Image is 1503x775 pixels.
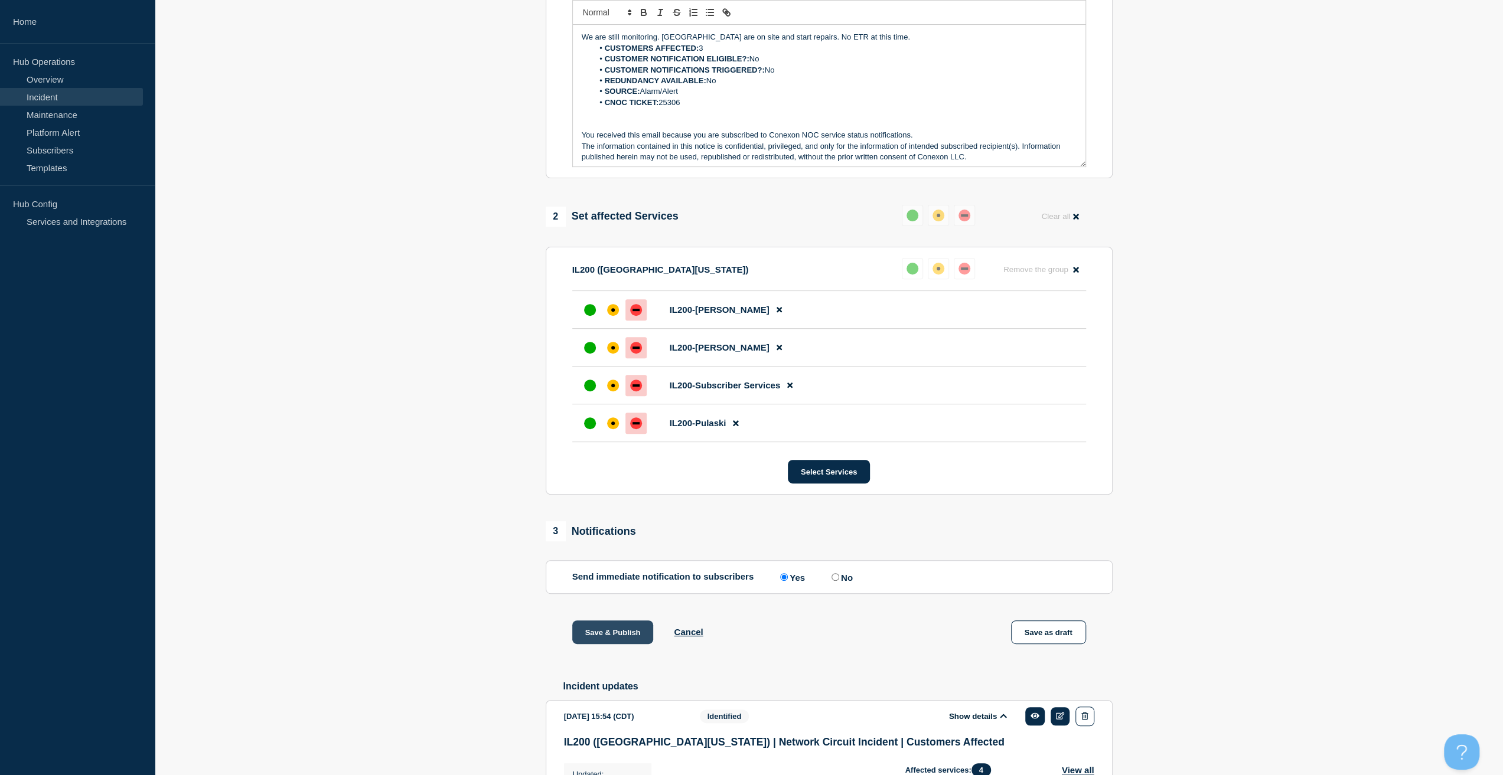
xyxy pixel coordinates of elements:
button: Remove the group [996,258,1086,281]
label: No [829,571,853,583]
li: No [593,54,1077,64]
div: affected [607,380,619,391]
li: No [593,65,1077,76]
span: 3 [546,521,566,541]
div: down [630,304,642,316]
div: Notifications [546,521,636,541]
button: Clear all [1034,205,1085,228]
div: up [584,380,596,391]
button: Toggle strikethrough text [669,5,685,19]
div: down [630,417,642,429]
button: affected [928,205,949,226]
label: Yes [777,571,805,583]
div: up [584,342,596,354]
li: 3 [593,43,1077,54]
div: down [630,380,642,391]
div: affected [933,263,944,274]
span: IL200-Pulaski [670,418,726,428]
button: down [954,258,975,279]
button: Show details [946,711,1010,721]
h2: Incident updates [563,681,1113,692]
strong: CUSTOMER NOTIFICATIONS TRIGGERED?: [605,66,765,74]
button: down [954,205,975,226]
button: affected [928,258,949,279]
div: affected [933,210,944,221]
p: Send immediate notification to subscribers [572,571,754,583]
li: Alarm/Alert [593,86,1077,97]
div: affected [607,417,619,429]
strong: REDUNDANCY AVAILABLE: [605,76,706,85]
strong: SOURCE: [605,87,640,96]
button: Select Services [788,460,870,483]
iframe: Help Scout Beacon - Open [1444,734,1479,770]
li: 25306 [593,97,1077,108]
p: IL200 ([GEOGRAPHIC_DATA][US_STATE]) [572,264,749,274]
span: IL200-[PERSON_NAME] [670,342,770,352]
div: down [630,342,642,354]
button: up [902,258,923,279]
li: No [593,76,1077,86]
div: Set affected Services [546,207,679,227]
strong: CNOC TICKET: [605,98,659,107]
input: No [832,573,839,581]
input: Yes [780,573,788,581]
span: Identified [700,709,749,723]
div: up [584,304,596,316]
span: IL200-Subscriber Services [670,380,781,390]
button: Toggle bold text [635,5,652,19]
strong: CUSTOMERS AFFECTED: [605,44,699,53]
button: up [902,205,923,226]
button: Toggle ordered list [685,5,702,19]
div: Message [573,25,1085,166]
button: Toggle link [718,5,735,19]
button: Save & Publish [572,620,654,644]
p: You received this email because you are subscribed to Conexon NOC service status notifications. [582,130,1077,140]
h3: IL200 ([GEOGRAPHIC_DATA][US_STATE]) | Network Circuit Incident | Customers Affected [564,736,1094,748]
div: down [958,263,970,274]
div: affected [607,342,619,354]
span: 2 [546,207,566,227]
button: Toggle italic text [652,5,669,19]
p: We are still monitoring. [GEOGRAPHIC_DATA] are on site and start repairs. No ETR at this time. [582,32,1077,42]
div: up [584,417,596,429]
div: down [958,210,970,221]
span: Remove the group [1003,265,1068,274]
span: IL200-[PERSON_NAME] [670,305,770,315]
span: Font size [578,5,635,19]
strong: CUSTOMER NOTIFICATION ELIGIBLE?: [605,54,749,63]
div: Send immediate notification to subscribers [572,571,1086,583]
button: Save as draft [1011,620,1086,644]
div: [DATE] 15:54 (CDT) [564,707,682,726]
div: affected [607,304,619,316]
div: up [907,210,918,221]
div: up [907,263,918,274]
button: Toggle bulleted list [702,5,718,19]
p: The information contained in this notice is confidential, privileged, and only for the informatio... [582,141,1077,163]
button: Cancel [674,627,703,637]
